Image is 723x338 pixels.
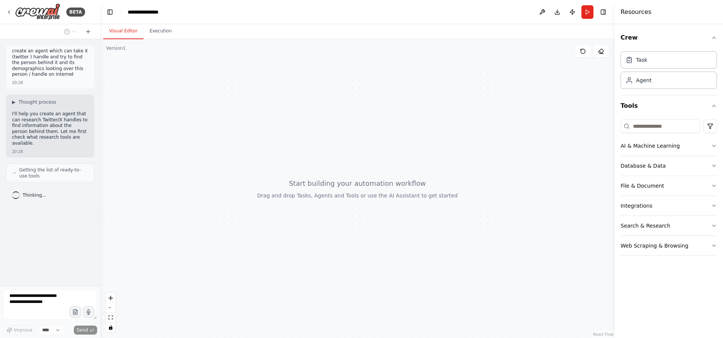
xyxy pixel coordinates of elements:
button: AI & Machine Learning [621,136,717,156]
button: zoom in [106,293,116,303]
a: React Flow attribution [593,332,613,336]
span: ▶ [12,99,15,105]
button: ▶Thought process [12,99,56,105]
div: 20:28 [12,149,23,154]
div: Agent [636,76,651,84]
button: Hide right sidebar [598,7,609,17]
button: Upload files [70,306,81,318]
div: Search & Research [621,222,670,229]
div: Integrations [621,202,652,210]
h4: Resources [621,8,651,17]
button: Execution [143,23,178,39]
div: React Flow controls [106,293,116,332]
button: Start a new chat [82,27,94,36]
span: Getting the list of ready-to-use tools [19,167,88,179]
div: 20:28 [12,80,23,86]
div: Version 1 [106,45,126,51]
div: File & Document [621,182,664,190]
p: create an agent which can take X (twitter ) handle and try to find the person behind it and its d... [12,48,88,78]
button: File & Document [621,176,717,196]
div: Tools [621,116,717,262]
span: Improve [14,327,32,333]
button: Visual Editor [103,23,143,39]
button: Tools [621,95,717,116]
button: Switch to previous chat [61,27,79,36]
button: Integrations [621,196,717,216]
div: BETA [66,8,85,17]
div: Task [636,56,647,64]
button: Improve [3,325,36,335]
span: Thought process [18,99,56,105]
button: zoom out [106,303,116,313]
button: Send [74,326,97,335]
div: Web Scraping & Browsing [621,242,688,249]
button: Web Scraping & Browsing [621,236,717,255]
button: fit view [106,313,116,323]
button: toggle interactivity [106,323,116,332]
span: Thinking... [23,192,46,198]
button: Hide left sidebar [105,7,115,17]
span: Send [77,327,88,333]
button: Crew [621,27,717,48]
nav: breadcrumb [128,8,166,16]
button: Click to speak your automation idea [83,306,94,318]
button: Database & Data [621,156,717,176]
button: Search & Research [621,216,717,236]
div: Database & Data [621,162,666,170]
div: Crew [621,48,717,95]
p: I'll help you create an agent that can research Twitter/X handles to find information about the p... [12,111,88,147]
div: AI & Machine Learning [621,142,680,150]
img: Logo [15,3,60,20]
